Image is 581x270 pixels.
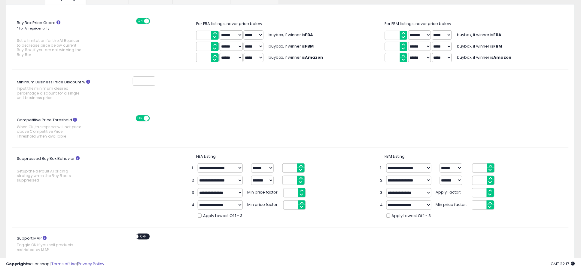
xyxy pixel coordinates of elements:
span: Apply Lowest Of 1 - 3 [203,213,242,219]
b: Amazon [494,54,512,60]
span: Setup the default AI pricing strategy when the Buy Box is suppressed [17,169,82,183]
b: FBA [305,32,313,38]
span: For FBA Listings, never price below: [196,21,263,26]
b: FBM [494,43,502,49]
a: Privacy Policy [78,261,104,267]
span: buybox, if winner is [269,43,314,49]
b: FBA [494,32,502,38]
span: buybox, if winner is [457,43,502,49]
span: ON [136,116,144,121]
span: FBA Listing [196,154,216,159]
span: 4 [380,202,383,208]
span: 3 [192,190,195,196]
span: Min price factor: [436,200,469,208]
a: Terms of Use [51,261,77,267]
label: Support MAP [12,234,98,255]
span: 2 [192,178,195,183]
span: Apply Factor: [436,188,469,195]
span: buybox, if winner is [457,32,502,38]
span: ON [137,18,144,23]
label: Buy Box Price Guard [12,18,98,60]
small: * for AI repricer only [17,26,49,31]
span: Apply Lowest Of 1 - 3 [392,213,431,219]
span: Input the minimum desired percentage discount for a single unit business price. [17,86,82,100]
span: 2025-09-6 22:17 GMT [551,261,575,267]
span: 3 [380,190,383,196]
span: For FBM Listings, never price below: [385,21,452,26]
span: FBM Listing [385,154,405,159]
span: 4 [192,202,195,208]
span: OFF [138,234,148,239]
span: Toggle ON if you sell products restricted by MAP [17,243,82,252]
label: Minimum Business Price Discount % [12,78,98,103]
span: 1 [380,165,383,171]
span: buybox, if winner is [269,32,313,38]
span: Set a limitation for the AI Repricer to decrease price below current Buy Box, if you are not winn... [17,38,82,57]
b: FBM [305,43,314,49]
span: OFF [149,18,159,23]
div: seller snap | | [6,261,104,267]
span: buybox, if winner is [457,54,512,60]
span: buybox, if winner is [269,54,323,60]
label: Competitive Price Threshold [12,115,98,141]
b: Amazon [305,54,323,60]
span: 1 [192,165,195,171]
span: OFF [149,116,158,121]
span: When ON, the repricer will not price above Competitive Price Threshold when available [17,125,82,138]
span: 2 [380,178,383,183]
strong: Copyright [6,261,28,267]
span: Min price factor: [247,200,280,208]
span: Min price factor: [247,188,280,195]
label: Suppressed Buy Box Behavior [12,154,98,186]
